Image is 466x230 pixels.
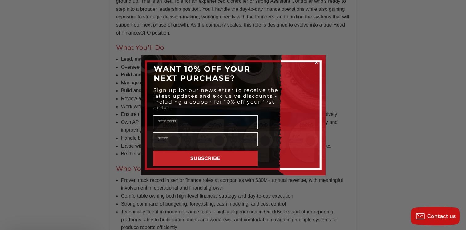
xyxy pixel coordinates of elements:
span: Contact us [427,213,456,219]
button: Close dialog [313,60,319,66]
button: SUBSCRIBE [153,151,258,166]
input: Email [153,132,258,146]
span: Sign up for our newsletter to receive the latest updates and exclusive discounts - including a co... [153,87,278,111]
button: Contact us [411,207,460,225]
span: WANT 10% OFF YOUR NEXT PURCHASE? [154,64,250,83]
